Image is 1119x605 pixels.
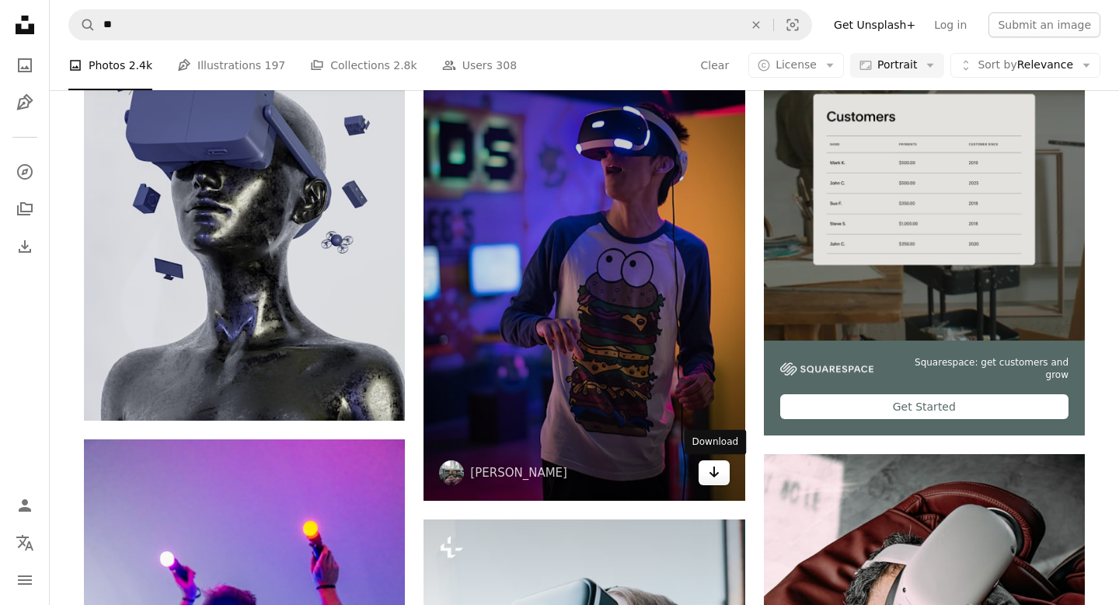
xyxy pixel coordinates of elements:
[699,460,730,485] a: Download
[84,19,405,421] img: a man with a blue box on his head
[9,231,40,262] a: Download History
[685,430,747,455] div: Download
[978,58,1016,71] span: Sort by
[824,12,925,37] a: Get Unsplash+
[9,527,40,558] button: Language
[442,40,517,90] a: Users 308
[780,362,873,376] img: file-1747939142011-51e5cc87e3c9
[850,53,944,78] button: Portrait
[776,58,817,71] span: License
[774,10,811,40] button: Visual search
[9,87,40,118] a: Illustrations
[877,58,917,73] span: Portrait
[177,40,285,90] a: Illustrations 197
[439,460,464,485] img: Go to Uriel Soberanes's profile
[780,394,1068,419] div: Get Started
[892,356,1068,383] span: Squarespace: get customers and grow
[978,58,1073,73] span: Relevance
[310,40,417,90] a: Collections 2.8k
[950,53,1100,78] button: Sort byRelevance
[9,194,40,225] a: Collections
[925,12,976,37] a: Log in
[9,50,40,81] a: Photos
[424,19,744,501] img: man wearing Sony PlayStation VR
[265,57,286,74] span: 197
[393,57,417,74] span: 2.8k
[9,490,40,521] a: Log in / Sign up
[739,10,773,40] button: Clear
[764,19,1085,340] img: file-1747939376688-baf9a4a454ffimage
[496,57,517,74] span: 308
[470,465,567,481] a: [PERSON_NAME]
[69,10,96,40] button: Search Unsplash
[764,19,1085,435] a: Squarespace: get customers and growGet Started
[9,156,40,187] a: Explore
[748,53,844,78] button: License
[9,9,40,44] a: Home — Unsplash
[9,565,40,596] button: Menu
[988,12,1100,37] button: Submit an image
[84,212,405,226] a: a man with a blue box on his head
[424,253,744,267] a: man wearing Sony PlayStation VR
[68,9,812,40] form: Find visuals sitewide
[700,53,730,78] button: Clear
